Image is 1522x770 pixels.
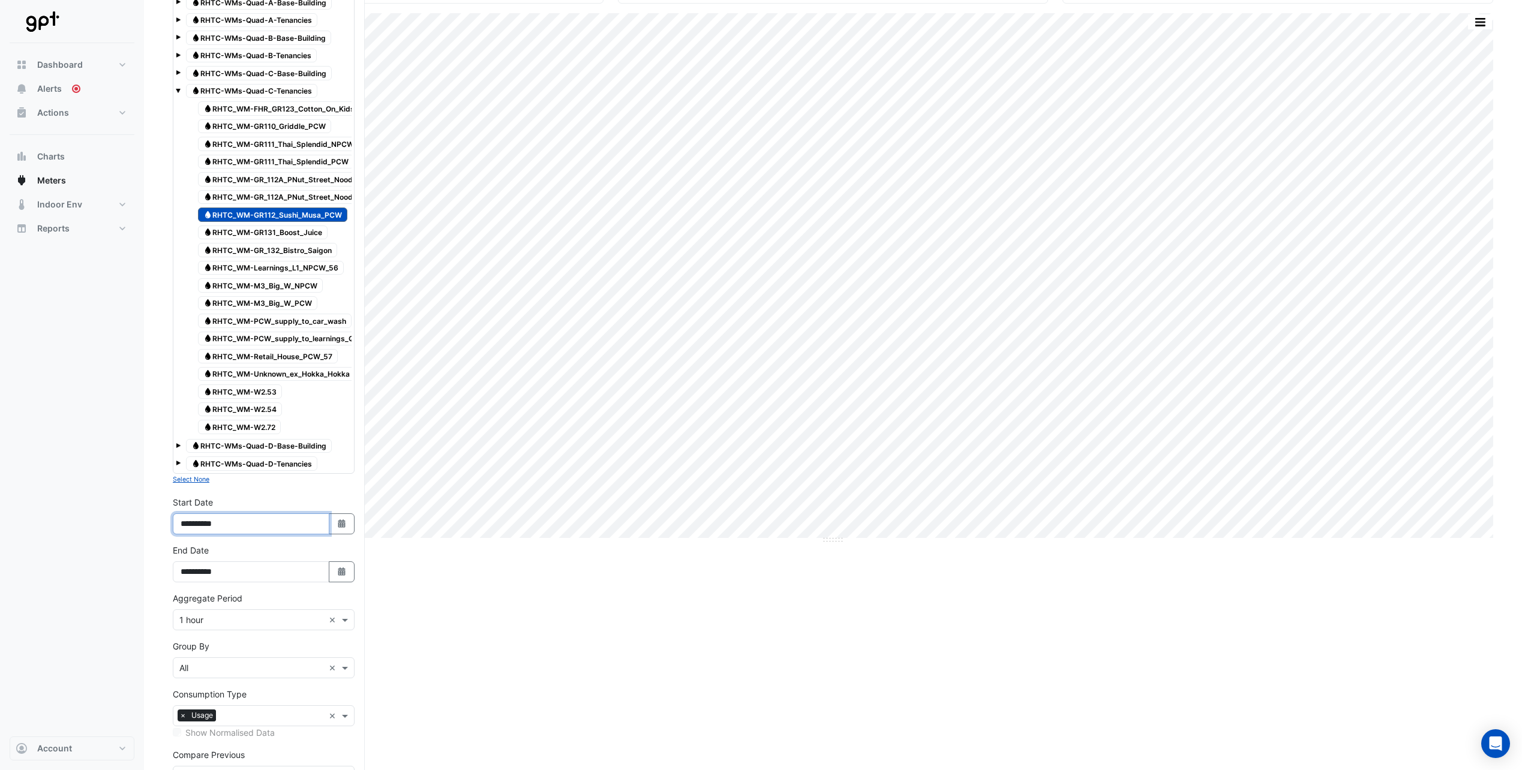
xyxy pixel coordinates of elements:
[203,334,212,343] fa-icon: Water
[16,59,28,71] app-icon: Dashboard
[16,107,28,119] app-icon: Actions
[16,222,28,234] app-icon: Reports
[173,688,247,700] label: Consumption Type
[198,402,282,417] span: RHTC_WM-W2.54
[198,172,395,187] span: RHTC_WM-GR_112A_PNut_Street_Noodles_NPCW
[186,13,317,28] span: RHTC-WMs-Quad-A-Tenancies
[191,51,200,60] fa-icon: Water
[16,151,28,163] app-icon: Charts
[198,420,281,434] span: RHTC_WM-W2.72
[203,281,212,290] fa-icon: Water
[37,151,65,163] span: Charts
[203,263,212,272] fa-icon: Water
[198,119,331,134] span: RHTC_WM-GR110_Griddle_PCW
[191,459,200,468] fa-icon: Water
[37,198,82,210] span: Indoor Env
[198,278,323,293] span: RHTC_WM-M3_Big_W_NPCW
[198,243,337,257] span: RHTC_WM-GR_132_Bistro_Saigon
[37,222,70,234] span: Reports
[186,31,331,45] span: RHTC-WMs-Quad-B-Base-Building
[16,83,28,95] app-icon: Alerts
[178,709,188,721] span: ×
[203,104,212,113] fa-icon: Water
[203,422,212,431] fa-icon: Water
[198,367,355,381] span: RHTC_WM-Unknown_ex_Hokka_Hokka
[1481,729,1510,758] div: Open Intercom Messenger
[188,709,216,721] span: Usage
[203,175,212,184] fa-icon: Water
[203,405,212,414] fa-icon: Water
[10,192,134,216] button: Indoor Env
[203,228,212,237] fa-icon: Water
[186,66,332,80] span: RHTC-WMs-Quad-C-Base-Building
[186,456,317,471] span: RHTC-WMs-Quad-D-Tenancies
[10,736,134,760] button: Account
[203,369,212,378] fa-icon: Water
[203,122,212,131] fa-icon: Water
[198,349,338,363] span: RHTC_WM-Retail_House_PCW_57
[198,137,359,151] span: RHTC_WM-GR111_Thai_Splendid_NPCW
[198,207,347,222] span: RHTC_WM-GR112_Sushi_Musa_PCW
[10,216,134,240] button: Reports
[203,210,212,219] fa-icon: Water
[16,198,28,210] app-icon: Indoor Env
[203,299,212,308] fa-icon: Water
[198,225,328,240] span: RHTC_WM-GR131_Boost_Juice
[173,726,355,739] div: Selected meters/streams do not support normalisation
[37,59,83,71] span: Dashboard
[198,101,360,116] span: RHTC_WM-FHR_GR123_Cotton_On_Kids
[173,592,242,604] label: Aggregate Period
[337,567,347,577] fa-icon: Select Date
[329,613,339,626] span: Clear
[337,519,347,529] fa-icon: Select Date
[173,544,209,557] label: End Date
[203,351,212,360] fa-icon: Water
[37,175,66,187] span: Meters
[198,190,389,204] span: RHTC_WM-GR_112A_PNut_Street_Noodles_PCW
[198,155,354,169] span: RHTC_WM-GR111_Thai_Splendid_PCW
[16,175,28,187] app-icon: Meters
[37,742,72,754] span: Account
[198,384,282,399] span: RHTC_WM-W2.53
[1468,14,1492,29] button: More Options
[203,245,212,254] fa-icon: Water
[10,53,134,77] button: Dashboard
[191,33,200,42] fa-icon: Water
[173,496,213,509] label: Start Date
[37,83,62,95] span: Alerts
[173,476,209,483] small: Select None
[191,16,200,25] fa-icon: Water
[198,314,352,328] span: RHTC_WM-PCW_supply_to_car_wash
[173,474,209,485] button: Select None
[203,316,212,325] fa-icon: Water
[203,157,212,166] fa-icon: Water
[186,84,317,98] span: RHTC-WMs-Quad-C-Tenancies
[198,332,382,346] span: RHTC_WM-PCW_supply_to_learnings_Quad_C
[203,387,212,396] fa-icon: Water
[198,296,317,311] span: RHTC_WM-M3_Big_W_PCW
[329,661,339,674] span: Clear
[329,709,339,722] span: Clear
[10,145,134,169] button: Charts
[71,83,82,94] div: Tooltip anchor
[198,261,344,275] span: RHTC_WM-Learnings_L1_NPCW_56
[10,169,134,192] button: Meters
[203,192,212,201] fa-icon: Water
[37,107,69,119] span: Actions
[185,726,275,739] label: Show Normalised Data
[173,640,209,652] label: Group By
[186,49,317,63] span: RHTC-WMs-Quad-B-Tenancies
[203,139,212,148] fa-icon: Water
[10,101,134,125] button: Actions
[191,441,200,450] fa-icon: Water
[191,68,200,77] fa-icon: Water
[173,748,245,761] label: Compare Previous
[186,439,332,453] span: RHTC-WMs-Quad-D-Base-Building
[14,10,68,34] img: Company Logo
[10,77,134,101] button: Alerts
[191,86,200,95] fa-icon: Water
